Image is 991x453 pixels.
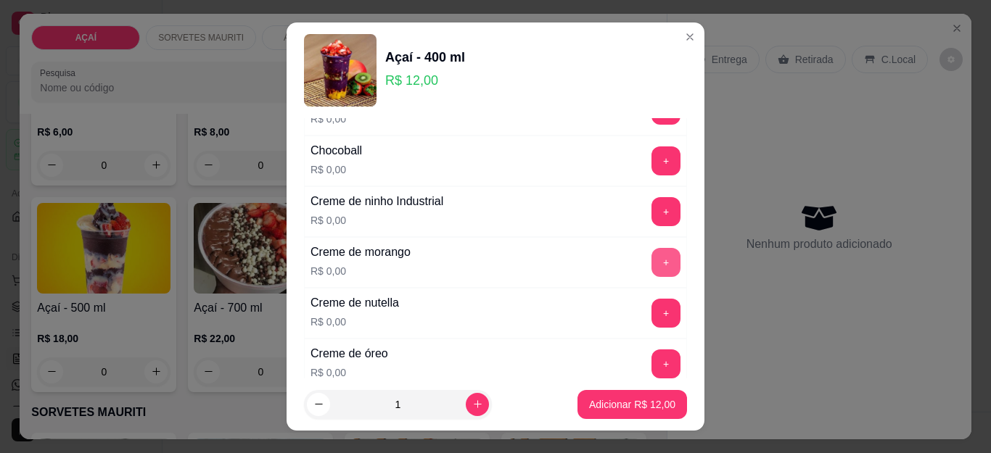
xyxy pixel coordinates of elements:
[311,162,362,177] p: R$ 0,00
[651,299,680,328] button: add
[311,193,443,210] div: Creme de ninho Industrial
[651,349,680,378] button: add
[577,390,687,419] button: Adicionar R$ 12,00
[651,248,680,277] button: add
[651,197,680,226] button: add
[311,345,388,362] div: Creme de óreo
[311,315,399,329] p: R$ 0,00
[311,213,443,228] p: R$ 0,00
[311,294,399,312] div: Creme de nutella
[311,142,362,159] div: Chocoball
[589,397,675,412] p: Adicionar R$ 12,00
[385,47,465,67] div: Açaí - 400 ml
[311,365,388,380] p: R$ 0,00
[466,393,489,416] button: increase-product-quantity
[385,70,465,91] p: R$ 12,00
[311,244,411,261] div: Creme de morango
[304,34,377,107] img: product-image
[307,393,330,416] button: decrease-product-quantity
[651,146,680,175] button: add
[311,264,411,278] p: R$ 0,00
[311,112,346,126] p: R$ 0,00
[678,25,702,49] button: Close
